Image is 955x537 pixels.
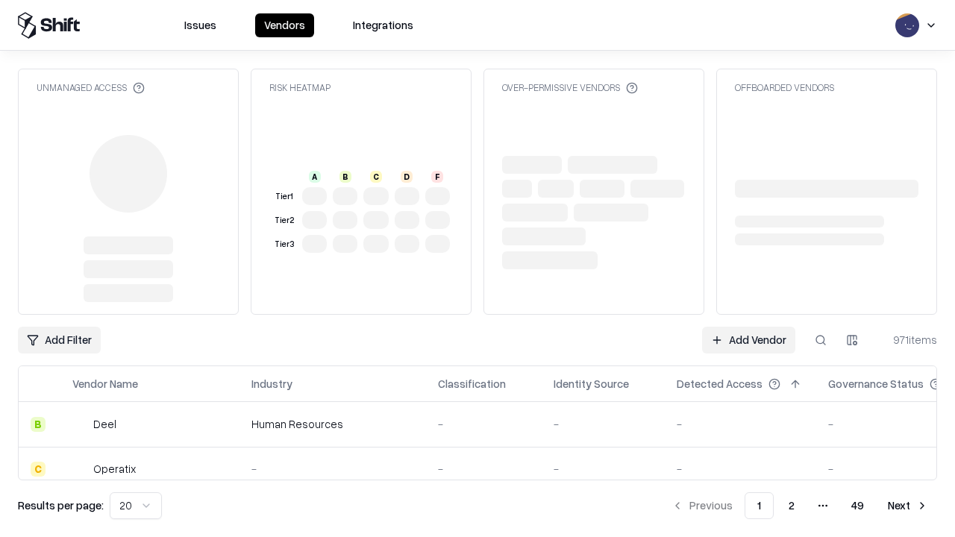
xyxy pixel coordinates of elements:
div: B [31,417,46,432]
div: Tier 1 [272,190,296,203]
p: Results per page: [18,497,104,513]
div: B [339,171,351,183]
div: Operatix [93,461,136,477]
div: C [31,462,46,477]
div: - [677,461,804,477]
div: Offboarded Vendors [735,81,834,94]
div: Unmanaged Access [37,81,145,94]
div: - [438,461,530,477]
nav: pagination [663,492,937,519]
div: D [401,171,413,183]
div: Classification [438,376,506,392]
div: Identity Source [554,376,629,392]
div: - [251,461,414,477]
img: Deel [72,417,87,432]
button: Next [879,492,937,519]
button: 1 [745,492,774,519]
div: Tier 3 [272,238,296,251]
div: - [677,416,804,432]
div: Vendor Name [72,376,138,392]
div: Human Resources [251,416,414,432]
div: 971 items [877,332,937,348]
button: Vendors [255,13,314,37]
div: Governance Status [828,376,924,392]
div: - [438,416,530,432]
a: Add Vendor [702,327,795,354]
div: Over-Permissive Vendors [502,81,638,94]
div: Risk Heatmap [269,81,331,94]
div: F [431,171,443,183]
button: 49 [839,492,876,519]
div: Industry [251,376,292,392]
div: Tier 2 [272,214,296,227]
div: Deel [93,416,116,432]
button: Add Filter [18,327,101,354]
div: - [554,461,653,477]
div: Detected Access [677,376,763,392]
img: Operatix [72,462,87,477]
div: - [554,416,653,432]
button: Integrations [344,13,422,37]
div: C [370,171,382,183]
div: A [309,171,321,183]
button: Issues [175,13,225,37]
button: 2 [777,492,807,519]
